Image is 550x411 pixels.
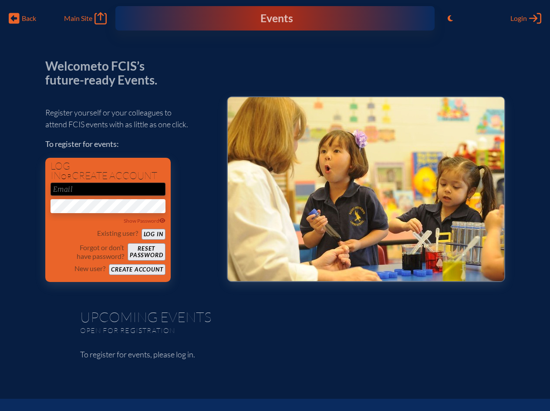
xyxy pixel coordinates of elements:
p: Welcome to FCIS’s future-ready Events. [45,59,167,87]
span: Back [22,14,36,23]
p: Open for registration [80,326,310,335]
p: To register for events, please log in. [80,349,470,360]
input: Email [51,183,165,196]
button: Create account [109,264,165,275]
img: Events [228,97,504,281]
p: New user? [74,264,105,273]
button: Resetpassword [128,243,165,261]
div: FCIS Events — Future ready [209,13,341,24]
span: Login [510,14,527,23]
h1: Upcoming Events [80,310,470,324]
button: Log in [142,229,165,240]
span: Main Site [64,14,92,23]
span: Show Password [124,217,165,224]
p: Existing user? [97,229,138,238]
p: Register yourself or your colleagues to attend FCIS events with as little as one click. [45,107,213,130]
h1: Log in create account [51,161,165,181]
a: Main Site [64,12,107,24]
p: To register for events: [45,138,213,150]
span: or [61,172,72,181]
p: Forgot or don’t have password? [51,243,125,261]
